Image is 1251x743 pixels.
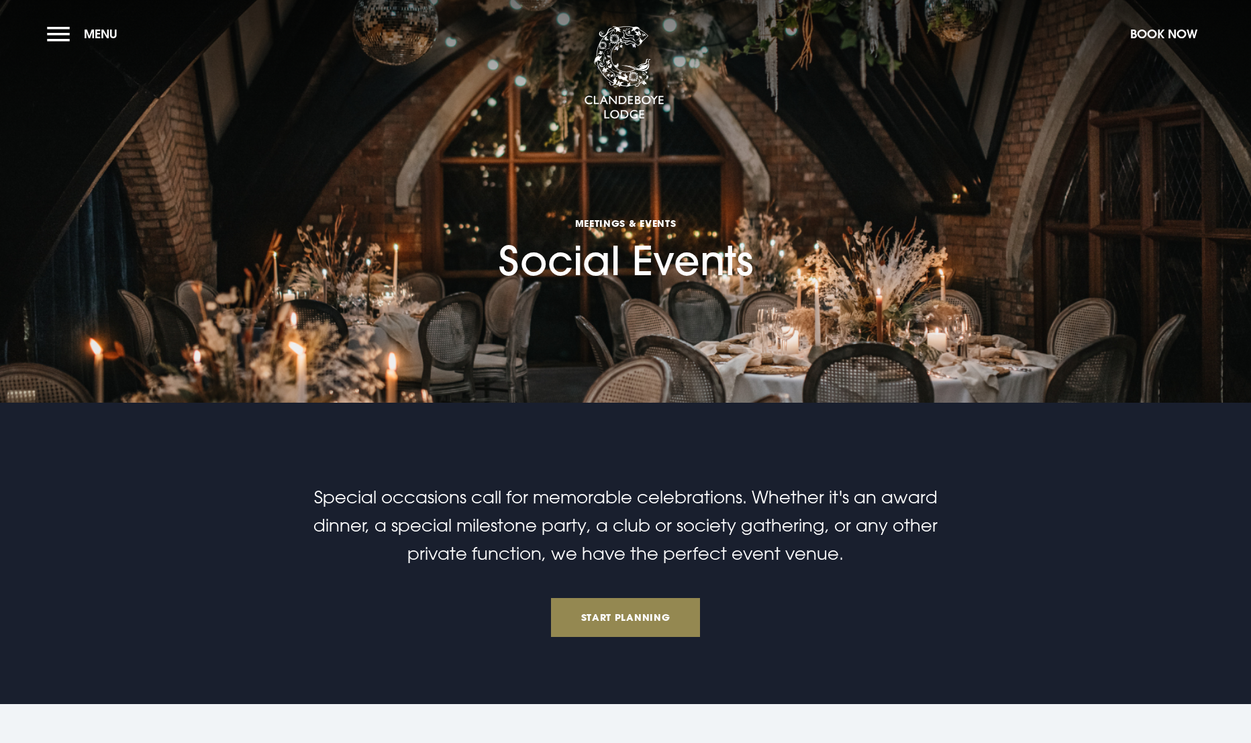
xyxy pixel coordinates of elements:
[47,19,124,48] button: Menu
[313,487,938,564] span: Special occasions call for memorable celebrations. Whether it's an award dinner, a special milest...
[499,125,753,284] h1: Social Events
[551,598,700,637] a: Start Planning
[584,26,664,120] img: Clandeboye Lodge
[499,217,753,230] span: Meetings & Events
[84,26,117,42] span: Menu
[1123,19,1204,48] button: Book Now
